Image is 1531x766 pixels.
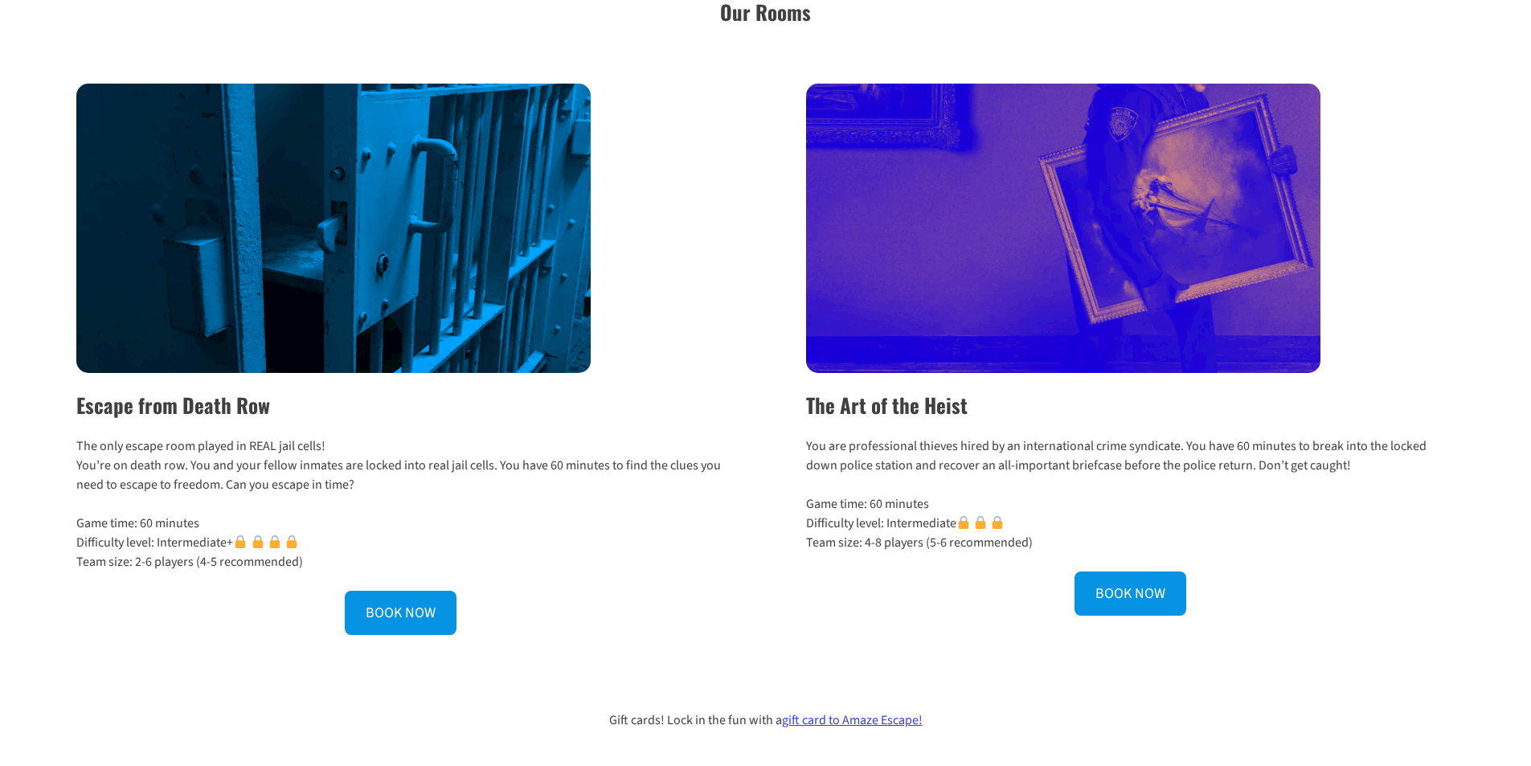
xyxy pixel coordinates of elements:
[345,591,456,635] a: BOOK NOW
[957,516,970,529] img: 🔒
[1075,571,1186,616] a: BOOK NOW
[806,436,1455,475] p: You are professional thieves hired by an international crime syndicate. You have 60 minutes to br...
[76,436,725,494] p: The only escape room played in REAL jail cells! You’re on death row. You and your fellow inmates ...
[974,516,987,529] img: 🔒
[806,494,1455,552] p: Game time: 60 minutes Difficulty level: Intermediate Team size: 4-8 players (5-6 recommended)
[76,514,725,571] p: Game time: 60 minutes Difficulty level: Intermediate+ Team size: 2-6 players (4-5 recommended)
[252,535,264,548] img: 🔒
[782,711,923,729] a: gift card to Amaze Escape!
[268,535,281,548] img: 🔒
[234,535,247,548] img: 🔒
[806,390,1455,420] h2: The Art of the Heist
[76,390,725,420] h2: Escape from Death Row
[285,535,298,548] img: 🔒
[76,711,1455,730] p: Gift cards! Lock in the fun with a
[991,516,1004,529] img: 🔒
